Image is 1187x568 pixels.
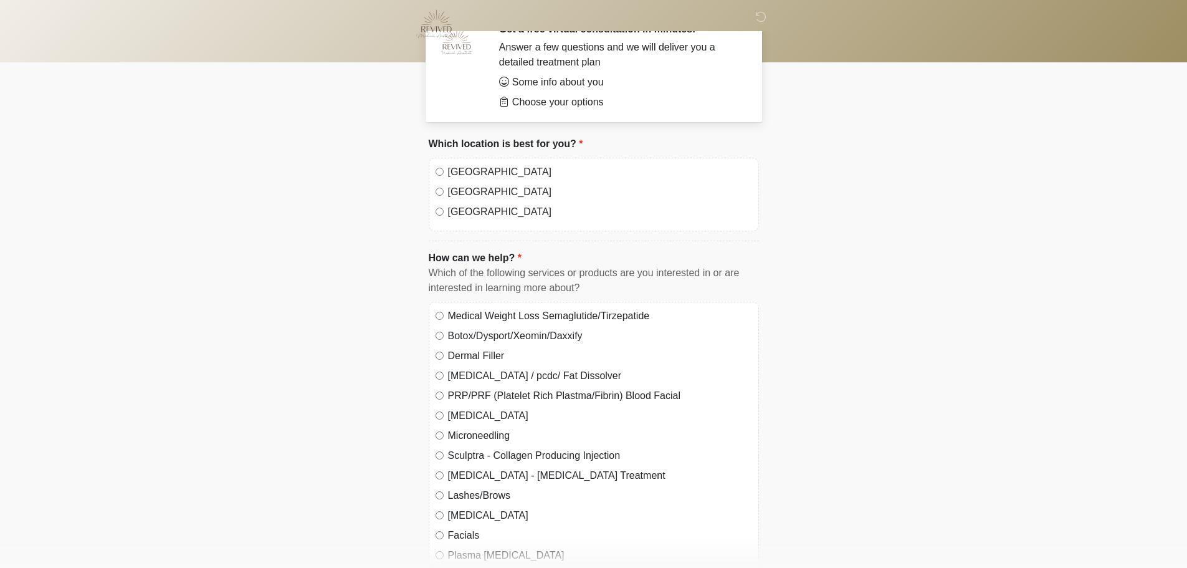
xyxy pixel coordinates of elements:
[436,531,444,539] input: Facials
[436,332,444,340] input: Botox/Dysport/Xeomin/Daxxify
[436,188,444,196] input: [GEOGRAPHIC_DATA]
[448,488,752,503] label: Lashes/Brows
[429,266,759,296] div: Which of the following services or products are you interested in or are interested in learning m...
[448,448,752,463] label: Sculptra - Collagen Producing Injection
[448,368,752,383] label: [MEDICAL_DATA] / pcdc/ Fat Dissolver
[429,251,522,266] label: How can we help?
[499,95,740,110] li: Choose your options
[448,408,752,423] label: [MEDICAL_DATA]
[448,548,752,563] label: Plasma [MEDICAL_DATA]
[499,40,740,70] div: Answer a few questions and we will deliver you a detailed treatment plan
[436,412,444,420] input: [MEDICAL_DATA]
[436,312,444,320] input: Medical Weight Loss Semaglutide/Tirzepatide
[436,392,444,400] input: PRP/PRF (Platelet Rich Plastma/Fibrin) Blood Facial
[448,205,752,219] label: [GEOGRAPHIC_DATA]
[499,75,740,90] li: Some info about you
[436,551,444,559] input: Plasma [MEDICAL_DATA]
[436,208,444,216] input: [GEOGRAPHIC_DATA]
[448,165,752,180] label: [GEOGRAPHIC_DATA]
[448,309,752,324] label: Medical Weight Loss Semaglutide/Tirzepatide
[416,9,457,38] img: Revived Medical Aesthetics Logo
[436,168,444,176] input: [GEOGRAPHIC_DATA]
[436,511,444,519] input: [MEDICAL_DATA]
[436,471,444,479] input: [MEDICAL_DATA] - [MEDICAL_DATA] Treatment
[448,508,752,523] label: [MEDICAL_DATA]
[448,349,752,363] label: Dermal Filler
[448,388,752,403] label: PRP/PRF (Platelet Rich Plastma/Fibrin) Blood Facial
[448,468,752,483] label: [MEDICAL_DATA] - [MEDICAL_DATA] Treatment
[436,372,444,380] input: [MEDICAL_DATA] / pcdc/ Fat Dissolver
[448,528,752,543] label: Facials
[448,185,752,200] label: [GEOGRAPHIC_DATA]
[436,431,444,440] input: Microneedling
[448,428,752,443] label: Microneedling
[429,137,583,152] label: Which location is best for you?
[436,451,444,460] input: Sculptra - Collagen Producing Injection
[448,329,752,344] label: Botox/Dysport/Xeomin/Daxxify
[436,491,444,499] input: Lashes/Brows
[436,352,444,360] input: Dermal Filler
